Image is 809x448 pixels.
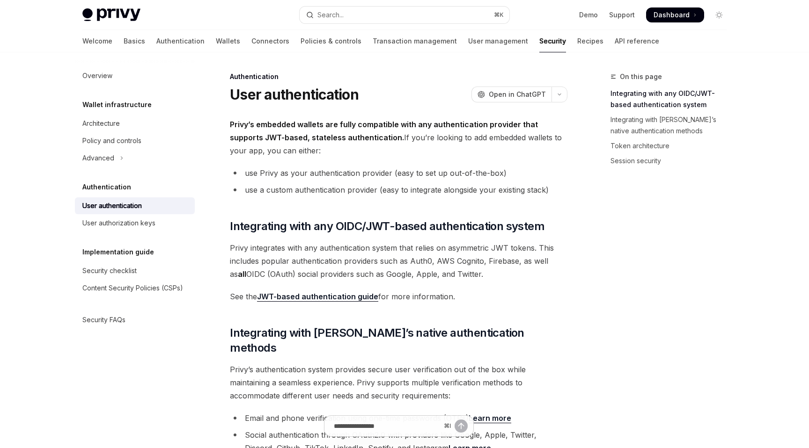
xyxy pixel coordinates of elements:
span: Privy integrates with any authentication system that relies on asymmetric JWT tokens. This includ... [230,241,567,281]
a: API reference [615,30,659,52]
span: Privy’s authentication system provides secure user verification out of the box while maintaining ... [230,363,567,402]
a: Recipes [577,30,603,52]
a: User management [468,30,528,52]
span: Dashboard [654,10,690,20]
img: light logo [82,8,140,22]
a: Token architecture [610,138,734,153]
div: Security checklist [82,265,137,276]
a: Demo [579,10,598,20]
div: Security FAQs [82,314,125,325]
div: Architecture [82,118,120,129]
h5: Authentication [82,181,131,193]
div: Advanced [82,152,114,164]
li: Email and phone verification using one-time passwords (OTPs) [230,412,567,425]
span: Open in ChatGPT [489,90,546,99]
a: Content Security Policies (CSPs) [75,280,195,296]
div: User authentication [82,200,142,211]
h5: Implementation guide [82,246,154,258]
button: Toggle Advanced section [75,150,195,166]
a: Basics [124,30,145,52]
a: Architecture [75,115,195,132]
div: Search... [317,9,344,21]
strong: all [238,269,246,279]
div: Overview [82,70,112,81]
strong: Privy’s embedded wallets are fully compatible with any authentication provider that supports JWT-... [230,120,538,142]
a: Session security [610,153,734,168]
button: Open in ChatGPT [471,87,552,102]
h1: User authentication [230,86,359,103]
a: Security [539,30,566,52]
button: Send message [455,419,468,433]
span: See the for more information. [230,290,567,303]
a: Authentication [156,30,205,52]
a: Dashboard [646,7,704,22]
a: Transaction management [373,30,457,52]
a: Welcome [82,30,112,52]
span: On this page [620,71,662,82]
a: Integrating with [PERSON_NAME]’s native authentication methods [610,112,734,138]
li: use a custom authentication provider (easy to integrate alongside your existing stack) [230,183,567,196]
button: Toggle dark mode [712,7,727,22]
a: Policies & controls [301,30,361,52]
a: Integrating with any OIDC/JWT-based authentication system [610,86,734,112]
div: Authentication [230,72,567,81]
button: Open search [300,7,509,23]
a: Support [609,10,635,20]
div: Content Security Policies (CSPs) [82,282,183,294]
a: Wallets [216,30,240,52]
h5: Wallet infrastructure [82,99,152,110]
a: JWT-based authentication guide [257,292,378,302]
div: User authorization keys [82,217,155,229]
a: Security FAQs [75,311,195,328]
span: Integrating with any OIDC/JWT-based authentication system [230,219,544,234]
span: If you’re looking to add embedded wallets to your app, you can either: [230,118,567,157]
a: User authorization keys [75,215,195,231]
span: ⌘ K [494,11,504,19]
a: Overview [75,67,195,84]
a: Policy and controls [75,132,195,149]
a: Connectors [251,30,289,52]
div: Policy and controls [82,135,141,146]
a: User authentication [75,197,195,214]
a: Security checklist [75,262,195,279]
input: Ask a question... [334,416,440,436]
span: Integrating with [PERSON_NAME]’s native authentication methods [230,325,567,355]
li: use Privy as your authentication provider (easy to set up out-of-the-box) [230,166,567,180]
